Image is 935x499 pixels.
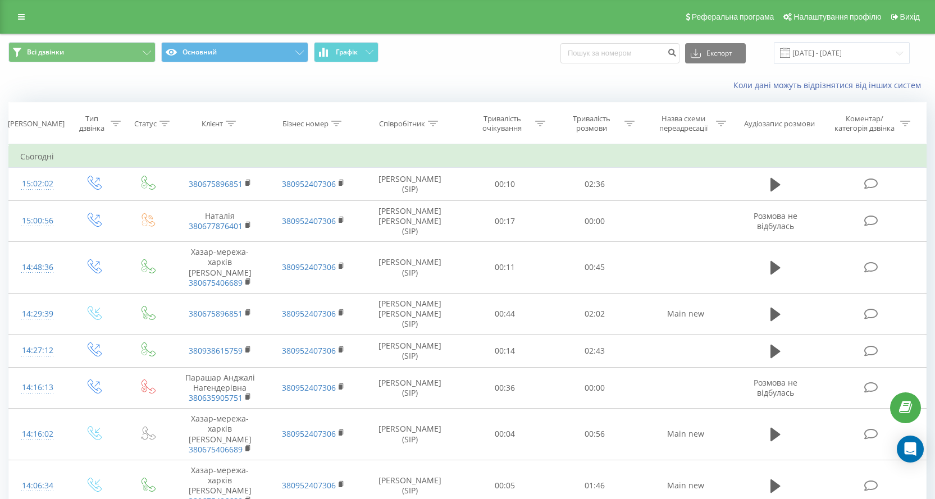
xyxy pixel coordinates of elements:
[562,114,622,133] div: Тривалість розмови
[550,242,640,294] td: 00:45
[189,221,243,231] a: 380677876401
[460,293,550,335] td: 00:44
[692,12,774,21] span: Реферальна програма
[161,42,308,62] button: Основний
[639,409,732,460] td: Main new
[20,257,55,278] div: 14:48:36
[550,335,640,367] td: 02:43
[27,48,64,57] span: Всі дзвінки
[134,119,157,129] div: Статус
[685,43,746,63] button: Експорт
[282,382,336,393] a: 380952407306
[189,308,243,319] a: 380675896851
[282,262,336,272] a: 380952407306
[314,42,378,62] button: Графік
[639,293,732,335] td: Main new
[174,367,267,409] td: Парашар Анджалі Нагендерівна
[174,242,267,294] td: Хазар-мережа-харків [PERSON_NAME]
[360,168,460,200] td: [PERSON_NAME] (SIP)
[460,409,550,460] td: 00:04
[20,210,55,232] div: 15:00:56
[360,409,460,460] td: [PERSON_NAME] (SIP)
[360,335,460,367] td: [PERSON_NAME] (SIP)
[202,119,223,129] div: Клієнт
[379,119,425,129] div: Співробітник
[282,428,336,439] a: 380952407306
[900,12,920,21] span: Вихід
[550,200,640,242] td: 00:00
[733,80,927,90] a: Коли дані можуть відрізнятися вiд інших систем
[20,475,55,497] div: 14:06:34
[754,377,797,398] span: Розмова не відбулась
[9,145,927,168] td: Сьогодні
[460,200,550,242] td: 00:17
[460,168,550,200] td: 00:10
[20,340,55,361] div: 14:27:12
[189,392,243,403] a: 380635905751
[460,242,550,294] td: 00:11
[550,409,640,460] td: 00:56
[282,178,336,189] a: 380952407306
[653,114,713,133] div: Назва схеми переадресації
[174,200,267,242] td: Наталія
[550,293,640,335] td: 02:02
[189,277,243,288] a: 380675406689
[20,303,55,325] div: 14:29:39
[282,119,329,129] div: Бізнес номер
[282,216,336,226] a: 380952407306
[360,367,460,409] td: [PERSON_NAME] (SIP)
[189,178,243,189] a: 380675896851
[189,345,243,356] a: 380938615759
[793,12,881,21] span: Налаштування профілю
[897,436,924,463] div: Open Intercom Messenger
[550,168,640,200] td: 02:36
[360,242,460,294] td: [PERSON_NAME] (SIP)
[560,43,679,63] input: Пошук за номером
[460,335,550,367] td: 00:14
[744,119,815,129] div: Аудіозапис розмови
[472,114,532,133] div: Тривалість очікування
[20,423,55,445] div: 14:16:02
[282,308,336,319] a: 380952407306
[8,42,156,62] button: Всі дзвінки
[754,210,797,231] span: Розмова не відбулась
[76,114,107,133] div: Тип дзвінка
[550,367,640,409] td: 00:00
[20,377,55,399] div: 14:16:13
[20,173,55,195] div: 15:02:02
[336,48,358,56] span: Графік
[8,119,65,129] div: [PERSON_NAME]
[832,114,897,133] div: Коментар/категорія дзвінка
[282,480,336,491] a: 380952407306
[282,345,336,356] a: 380952407306
[360,200,460,242] td: [PERSON_NAME] [PERSON_NAME] (SIP)
[174,409,267,460] td: Хазар-мережа-харків [PERSON_NAME]
[360,293,460,335] td: [PERSON_NAME] [PERSON_NAME] (SIP)
[189,444,243,455] a: 380675406689
[460,367,550,409] td: 00:36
